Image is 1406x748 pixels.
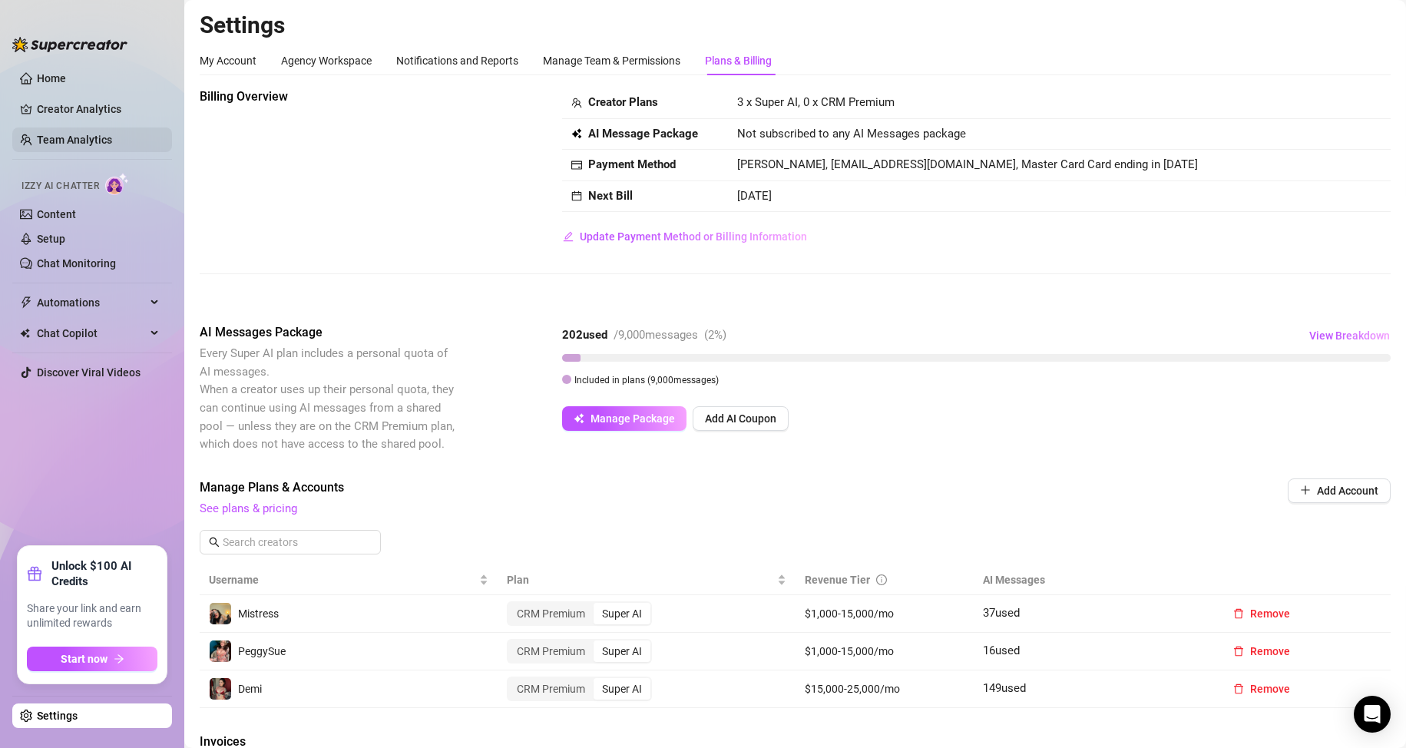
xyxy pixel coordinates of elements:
[37,366,141,379] a: Discover Viral Videos
[1233,646,1244,657] span: delete
[588,157,676,171] strong: Payment Method
[200,88,458,106] span: Billing Overview
[737,125,966,144] span: Not subscribed to any AI Messages package
[105,173,129,195] img: AI Chatter
[200,565,498,595] th: Username
[704,328,726,342] span: ( 2 %)
[571,190,582,201] span: calendar
[209,571,476,588] span: Username
[1309,329,1390,342] span: View Breakdown
[1233,608,1244,619] span: delete
[591,412,675,425] span: Manage Package
[51,558,157,589] strong: Unlock $100 AI Credits
[594,678,650,700] div: Super AI
[508,640,594,662] div: CRM Premium
[562,406,686,431] button: Manage Package
[876,574,887,585] span: info-circle
[588,95,658,109] strong: Creator Plans
[37,257,116,270] a: Chat Monitoring
[114,654,124,664] span: arrow-right
[562,328,607,342] strong: 202 used
[20,296,32,309] span: thunderbolt
[37,134,112,146] a: Team Analytics
[209,537,220,548] span: search
[37,321,146,346] span: Chat Copilot
[37,97,160,121] a: Creator Analytics
[1233,683,1244,694] span: delete
[22,179,99,194] span: Izzy AI Chatter
[1221,601,1302,626] button: Remove
[200,11,1391,40] h2: Settings
[737,95,895,109] span: 3 x Super AI, 0 x CRM Premium
[1250,683,1290,695] span: Remove
[210,640,231,662] img: PeggySue
[588,189,633,203] strong: Next Bill
[37,208,76,220] a: Content
[200,346,455,451] span: Every Super AI plan includes a personal quota of AI messages. When a creator uses up their person...
[508,603,594,624] div: CRM Premium
[508,678,594,700] div: CRM Premium
[200,323,458,342] span: AI Messages Package
[543,52,680,69] div: Manage Team & Permissions
[796,595,974,633] td: $1,000-15,000/mo
[705,412,776,425] span: Add AI Coupon
[1250,645,1290,657] span: Remove
[223,534,359,551] input: Search creators
[983,606,1020,620] span: 37 used
[61,653,108,665] span: Start now
[1250,607,1290,620] span: Remove
[200,501,297,515] a: See plans & pricing
[396,52,518,69] div: Notifications and Reports
[574,375,719,386] span: Included in plans ( 9,000 messages)
[507,639,652,664] div: segmented control
[737,189,772,203] span: [DATE]
[210,603,231,624] img: Mistress
[983,644,1020,657] span: 16 used
[200,478,1183,497] span: Manage Plans & Accounts
[1300,485,1311,495] span: plus
[1354,696,1391,733] div: Open Intercom Messenger
[27,647,157,671] button: Start nowarrow-right
[614,328,698,342] span: / 9,000 messages
[507,677,652,701] div: segmented control
[796,633,974,670] td: $1,000-15,000/mo
[1317,485,1378,497] span: Add Account
[20,328,30,339] img: Chat Copilot
[498,565,796,595] th: Plan
[983,681,1026,695] span: 149 used
[737,157,1198,171] span: [PERSON_NAME], [EMAIL_ADDRESS][DOMAIN_NAME], Master Card Card ending in [DATE]
[1221,639,1302,664] button: Remove
[27,601,157,631] span: Share your link and earn unlimited rewards
[1288,478,1391,503] button: Add Account
[27,566,42,581] span: gift
[805,574,870,586] span: Revenue Tier
[796,670,974,708] td: $15,000-25,000/mo
[507,571,774,588] span: Plan
[238,607,279,620] span: Mistress
[200,52,256,69] div: My Account
[210,678,231,700] img: Demi
[37,72,66,84] a: Home
[594,640,650,662] div: Super AI
[1221,677,1302,701] button: Remove
[693,406,789,431] button: Add AI Coupon
[563,231,574,242] span: edit
[238,683,262,695] span: Demi
[507,601,652,626] div: segmented control
[562,224,808,249] button: Update Payment Method or Billing Information
[1308,323,1391,348] button: View Breakdown
[580,230,807,243] span: Update Payment Method or Billing Information
[12,37,127,52] img: logo-BBDzfeDw.svg
[594,603,650,624] div: Super AI
[37,233,65,245] a: Setup
[281,52,372,69] div: Agency Workspace
[37,710,78,722] a: Settings
[974,565,1212,595] th: AI Messages
[37,290,146,315] span: Automations
[588,127,698,141] strong: AI Message Package
[571,160,582,170] span: credit-card
[238,645,286,657] span: PeggySue
[705,52,772,69] div: Plans & Billing
[571,98,582,108] span: team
